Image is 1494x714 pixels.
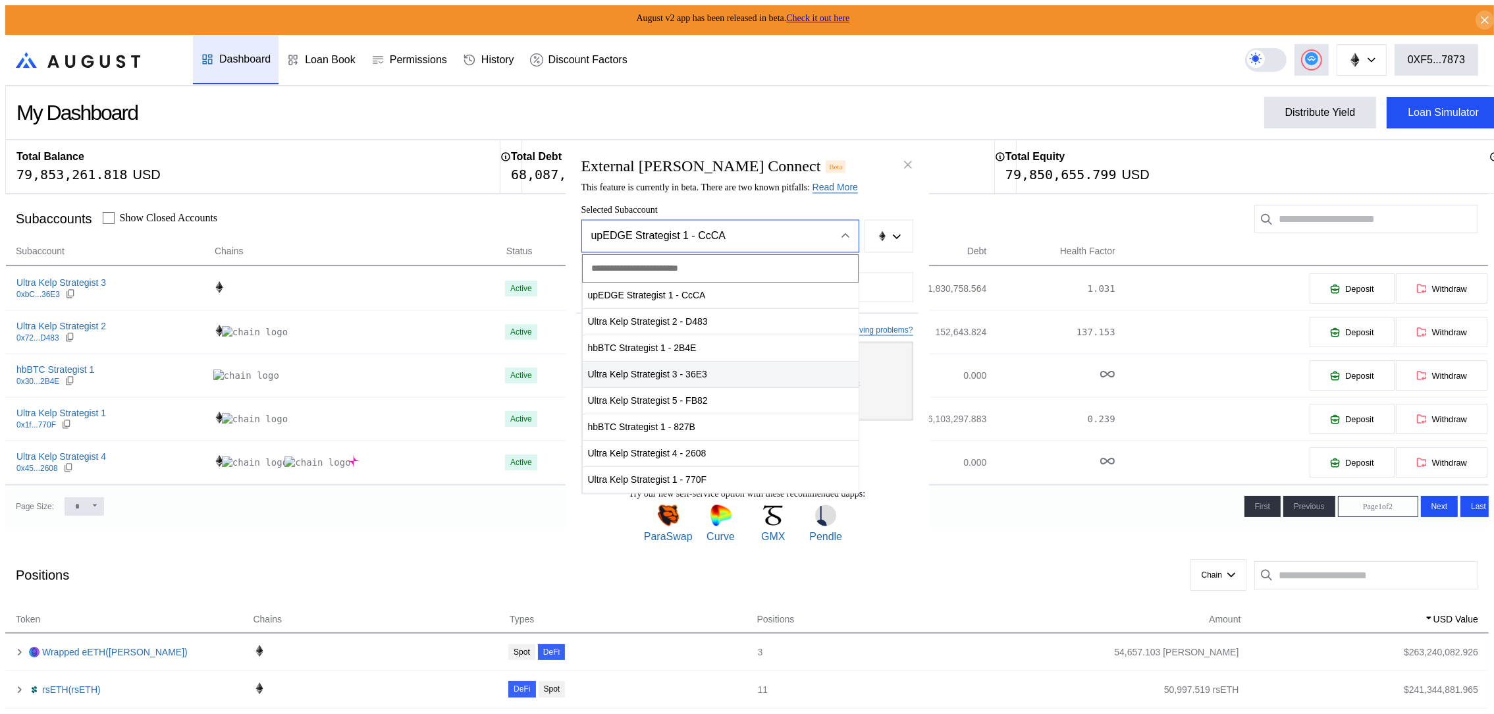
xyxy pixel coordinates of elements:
[213,325,225,337] img: chain logo
[987,310,1115,354] td: 137.153
[644,505,693,543] a: ParaSwapParaSwap
[1432,371,1467,381] span: Withdraw
[1404,684,1478,696] div: $ 241,344,881.965
[583,309,859,336] span: Ultra Kelp Strategist 2 - D483
[16,290,60,299] div: 0xbC...36E3
[1114,646,1239,658] div: 54,657.103 [PERSON_NAME]
[1432,327,1467,337] span: Withdraw
[253,682,265,694] img: chain logo
[849,325,913,335] a: Having problems?
[213,281,225,293] img: chain logo
[967,244,987,258] span: Debt
[16,211,92,227] div: Subaccounts
[583,467,859,494] span: Ultra Kelp Strategist 1 - 770F
[707,532,735,543] span: Curve
[987,267,1115,310] td: 1.031
[1432,458,1467,468] span: Withdraw
[1005,151,1065,163] h2: Total Equity
[583,309,859,335] button: Ultra Kelp Strategist 2 - D483
[658,505,679,526] img: ParaSwap
[510,284,532,293] div: Active
[637,13,850,23] span: August v2 app has been released in beta.
[591,231,821,242] div: upEDGE Strategist 1 - CcCA
[877,231,888,242] img: chain logo
[213,455,225,467] img: chain logo
[583,283,859,309] button: upEDGE Strategist 1 - CcCA
[222,456,288,468] img: chain logo
[813,182,858,194] a: Read More
[758,684,990,696] div: 11
[253,645,265,657] img: chain logo
[506,244,533,258] span: Status
[16,364,94,375] div: hbBTC Strategist 1
[16,451,106,462] div: Ultra Kelp Strategist 4
[583,388,859,415] span: Ultra Kelp Strategist 5 - FB82
[1255,502,1270,511] span: First
[544,684,560,694] div: Spot
[1432,414,1467,424] span: Withdraw
[1431,502,1448,511] span: Next
[284,456,350,468] img: chain logo
[514,647,530,657] div: Spot
[801,505,850,543] a: PendlePendle
[510,458,532,467] div: Active
[548,54,627,66] div: Discount Factors
[583,441,859,467] button: Ultra Kelp Strategist 4 - 2608
[758,646,990,658] div: 3
[583,335,859,362] button: hbBTC Strategist 1 - 2B4E
[16,167,128,182] div: 79,853,261.818
[514,684,530,694] div: DeFi
[1060,244,1115,258] span: Health Factor
[120,212,217,224] label: Show Closed Accounts
[1432,284,1467,294] span: Withdraw
[16,613,40,626] span: Token
[16,464,58,473] div: 0x45...2608
[697,505,745,543] a: CurveCurve
[16,277,106,288] div: Ultra Kelp Strategist 3
[1404,646,1478,658] div: $ 263,240,082.926
[1408,107,1479,119] div: Loan Simulator
[219,53,271,65] div: Dashboard
[16,568,69,583] div: Positions
[583,467,859,493] button: Ultra Kelp Strategist 1 - 770F
[16,333,59,343] div: 0x72...D483
[865,220,913,253] button: chain logo
[1209,613,1241,626] span: Amount
[1345,458,1374,468] span: Deposit
[42,646,188,658] a: Wrapped eETH([PERSON_NAME])
[29,647,40,657] img: weETH.png
[1363,502,1393,512] span: Page 1 of 2
[16,244,65,258] span: Subaccount
[1345,327,1374,337] span: Deposit
[1285,107,1356,119] div: Distribute Yield
[1408,54,1465,66] div: 0XF5...7873
[1005,167,1117,182] div: 79,850,655.799
[1202,570,1222,580] span: Chain
[511,167,622,182] div: 68,087,131.883
[1164,684,1239,696] div: 50,997.519 rsETH
[510,327,532,337] div: Active
[809,532,842,543] span: Pendle
[16,101,138,125] div: My Dashboard
[1471,502,1486,511] span: Last
[213,370,279,381] img: chain logo
[644,532,693,543] span: ParaSwap
[16,420,56,429] div: 0x1f...770F
[1348,53,1362,67] img: chain logo
[348,455,360,467] img: chain logo
[215,244,244,258] span: Chains
[1433,613,1478,626] span: USD Value
[305,54,356,66] div: Loan Book
[583,283,859,310] span: upEDGE Strategist 1 - CcCA
[762,505,784,526] img: GMX
[16,151,84,163] h2: Total Balance
[543,647,560,657] div: DeFi
[749,505,797,543] a: GMXGMX
[16,377,59,386] div: 0x30...2B4E
[16,407,106,419] div: Ultra Kelp Strategist 1
[581,220,859,253] button: Close menu
[1294,502,1325,511] span: Previous
[222,413,288,425] img: chain logo
[583,414,859,441] button: hbBTC Strategist 1 - 827B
